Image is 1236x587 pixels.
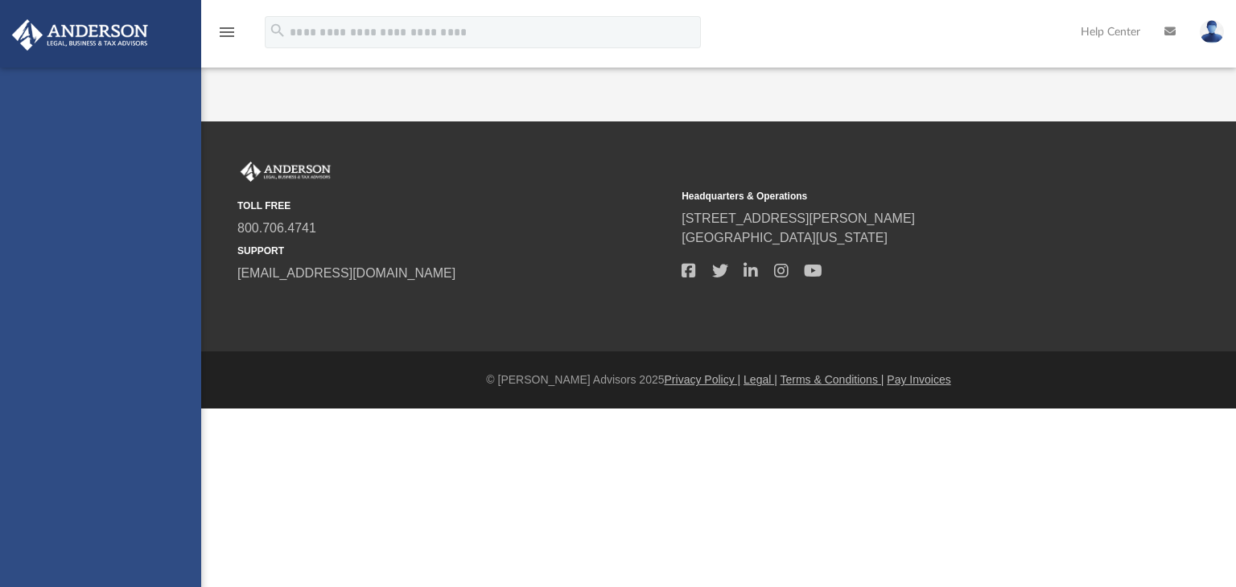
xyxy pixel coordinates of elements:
[237,162,334,183] img: Anderson Advisors Platinum Portal
[7,19,153,51] img: Anderson Advisors Platinum Portal
[682,231,888,244] a: [GEOGRAPHIC_DATA][US_STATE]
[744,373,777,386] a: Legal |
[201,371,1236,388] div: © [PERSON_NAME] Advisors 2025
[217,23,237,42] i: menu
[665,373,741,386] a: Privacy Policy |
[237,199,670,213] small: TOLL FREE
[887,373,950,386] a: Pay Invoices
[1200,20,1224,43] img: User Pic
[237,221,316,235] a: 800.706.4741
[269,22,286,39] i: search
[781,373,884,386] a: Terms & Conditions |
[237,266,455,280] a: [EMAIL_ADDRESS][DOMAIN_NAME]
[682,189,1114,203] small: Headquarters & Operations
[237,244,670,258] small: SUPPORT
[217,31,237,42] a: menu
[682,211,915,225] a: [STREET_ADDRESS][PERSON_NAME]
